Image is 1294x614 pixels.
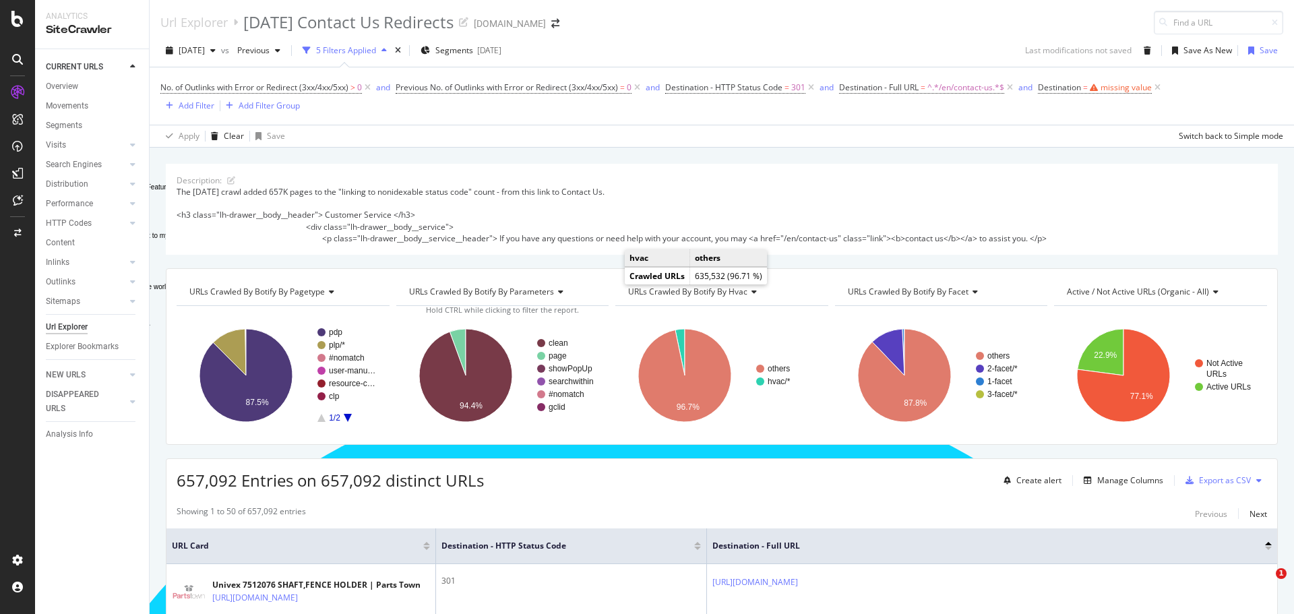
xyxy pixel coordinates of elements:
[179,44,205,56] span: 2025 Jul. 19th
[1083,82,1088,93] span: =
[839,82,919,93] span: Destination - Full URL
[615,317,826,434] div: A chart.
[426,305,579,315] span: Hold CTRL while clicking to filter the report.
[350,82,355,93] span: >
[406,281,597,303] h4: URLs Crawled By Botify By parameters
[212,579,421,591] div: Univex 7512076 SHAFT,FENCE HOLDER | Parts Town
[1250,508,1267,520] div: Next
[46,22,138,38] div: SiteCrawler
[46,197,126,211] a: Performance
[1206,369,1227,379] text: URLs
[712,540,1245,552] span: Destination - Full URL
[646,82,660,93] div: and
[46,197,93,211] div: Performance
[239,100,300,111] div: Add Filter Group
[46,216,126,231] a: HTTP Codes
[1130,392,1153,401] text: 77.1%
[646,81,660,94] button: and
[712,576,798,589] a: [URL][DOMAIN_NAME]
[628,286,747,297] span: URLs Crawled By Botify By hvac
[1101,82,1152,93] div: missing value
[172,575,206,609] img: main image
[46,80,140,94] a: Overview
[179,130,199,142] div: Apply
[232,40,286,61] button: Previous
[921,82,925,93] span: =
[46,216,92,231] div: HTTP Codes
[549,364,592,373] text: showPopUp
[620,82,625,93] span: =
[297,40,392,61] button: 5 Filters Applied
[1179,130,1283,142] div: Switch back to Simple mode
[232,44,270,56] span: Previous
[46,138,66,152] div: Visits
[46,255,69,270] div: Inlinks
[474,17,546,30] div: [DOMAIN_NAME]
[1276,568,1287,579] span: 1
[329,392,340,401] text: clp
[357,78,362,97] span: 0
[820,81,834,94] button: and
[177,317,388,434] svg: A chart.
[627,78,631,97] span: 0
[160,40,221,61] button: [DATE]
[848,286,968,297] span: URLs Crawled By Botify By facet
[1054,317,1265,434] svg: A chart.
[1067,286,1209,297] span: Active / Not Active URLs (organic - all)
[160,15,228,30] a: Url Explorer
[392,44,404,57] div: times
[46,295,80,309] div: Sitemaps
[1078,472,1163,489] button: Manage Columns
[435,44,473,56] span: Segments
[329,328,342,337] text: pdp
[160,125,199,147] button: Apply
[998,470,1061,491] button: Create alert
[46,295,126,309] a: Sitemaps
[625,249,690,267] td: hvac
[1260,44,1278,56] div: Save
[1206,382,1251,392] text: Active URLs
[46,158,126,172] a: Search Engines
[1097,474,1163,486] div: Manage Columns
[46,177,88,191] div: Distribution
[221,44,232,56] span: vs
[835,317,1046,434] svg: A chart.
[46,11,138,22] div: Analytics
[46,340,140,354] a: Explorer Bookmarks
[1167,40,1232,61] button: Save As New
[549,402,565,412] text: gclid
[625,281,816,303] h4: URLs Crawled By Botify By hvac
[415,40,507,61] button: Segments[DATE]
[396,82,618,93] span: Previous No. of Outlinks with Error or Redirect (3xx/4xx/5xx)
[987,390,1018,399] text: 3-facet/*
[625,268,690,285] td: Crawled URLs
[329,340,345,350] text: plp/*
[1025,44,1132,56] div: Last modifications not saved
[690,249,768,267] td: others
[46,119,140,133] a: Segments
[46,368,126,382] a: NEW URLS
[768,377,791,386] text: hvac/*
[551,19,559,28] div: arrow-right-arrow-left
[1180,470,1251,491] button: Export as CSV
[160,98,214,114] button: Add Filter
[243,11,454,34] div: [DATE] Contact Us Redirects
[189,286,325,297] span: URLs Crawled By Botify By pagetype
[329,379,375,388] text: resource-c…
[1173,125,1283,147] button: Switch back to Simple mode
[46,158,102,172] div: Search Engines
[316,44,376,56] div: 5 Filters Applied
[177,469,484,491] span: 657,092 Entries on 657,092 distinct URLs
[46,275,126,289] a: Outlinks
[1095,350,1117,360] text: 22.9%
[172,540,420,552] span: URL Card
[549,377,594,386] text: searchwithin
[376,81,390,94] button: and
[46,177,126,191] a: Distribution
[1195,508,1227,520] div: Previous
[267,130,285,142] div: Save
[46,255,126,270] a: Inlinks
[1195,505,1227,522] button: Previous
[46,80,78,94] div: Overview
